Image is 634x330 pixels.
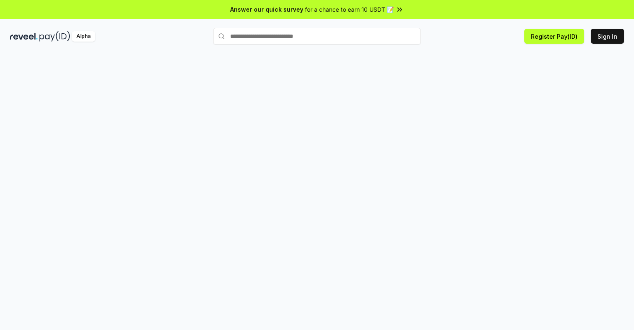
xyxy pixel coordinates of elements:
[10,31,38,42] img: reveel_dark
[230,5,303,14] span: Answer our quick survey
[72,31,95,42] div: Alpha
[524,29,584,44] button: Register Pay(ID)
[591,29,624,44] button: Sign In
[305,5,394,14] span: for a chance to earn 10 USDT 📝
[39,31,70,42] img: pay_id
